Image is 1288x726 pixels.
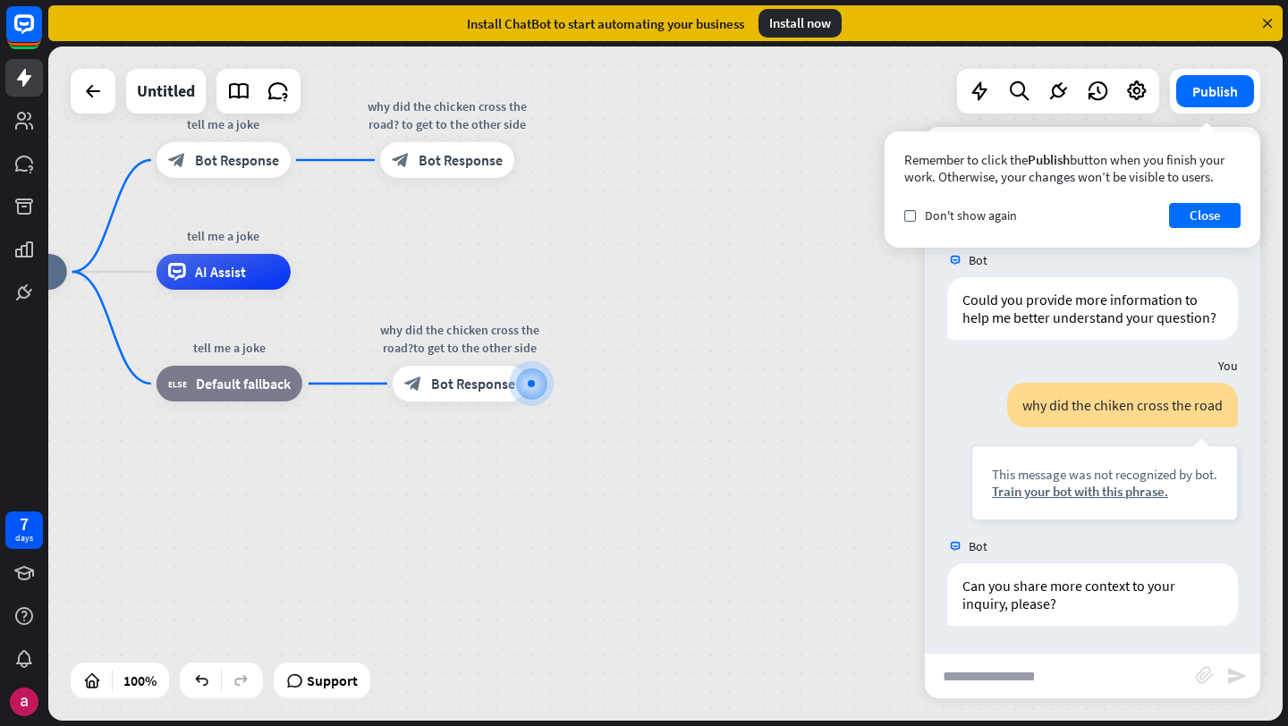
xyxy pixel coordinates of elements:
[392,151,410,169] i: block_bot_response
[20,516,29,532] div: 7
[143,115,304,133] div: tell me a joke
[925,207,1017,224] span: Don't show again
[1196,666,1214,684] i: block_attachment
[195,151,279,169] span: Bot Response
[307,666,358,695] span: Support
[404,375,422,393] i: block_bot_response
[992,466,1217,483] div: This message was not recognized by bot.
[5,511,43,549] a: 7 days
[14,7,68,61] button: Open LiveChat chat widget
[969,538,987,554] span: Bot
[992,483,1217,500] div: Train your bot with this phrase.
[758,9,842,38] div: Install now
[168,151,186,169] i: block_bot_response
[419,151,503,169] span: Bot Response
[1169,203,1241,228] button: Close
[467,15,744,32] div: Install ChatBot to start automating your business
[431,375,515,393] span: Bot Response
[143,227,304,245] div: tell me a joke
[367,97,528,133] div: why did the chicken cross the road? to get to the other side
[1007,383,1238,427] div: why did the chiken cross the road
[1028,151,1070,168] span: Publish
[195,263,246,281] span: AI Assist
[1226,665,1248,687] i: send
[904,151,1241,185] div: Remember to click the button when you finish your work. Otherwise, your changes won’t be visible ...
[379,321,540,357] div: why did the chicken cross the road?to get to the other side
[969,252,987,268] span: Bot
[143,339,316,357] div: tell me a joke
[947,563,1238,626] div: Can you share more context to your inquiry, please?
[15,532,33,544] div: days
[196,375,291,393] span: Default fallback
[118,666,162,695] div: 100%
[137,69,195,114] div: Untitled
[1218,358,1238,374] span: You
[1176,75,1254,107] button: Publish
[168,375,187,393] i: block_fallback
[947,277,1238,340] div: Could you provide more information to help me better understand your question?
